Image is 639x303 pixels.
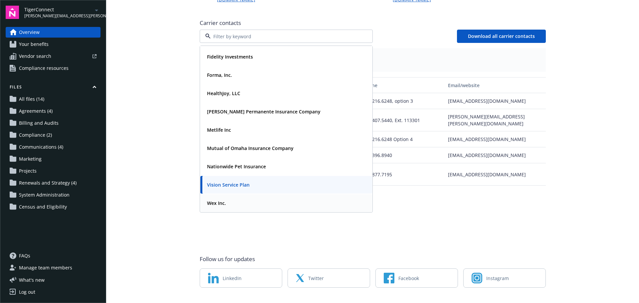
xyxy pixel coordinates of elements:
button: TigerConnect[PERSON_NAME][EMAIL_ADDRESS][PERSON_NAME][DOMAIN_NAME]arrowDropDown [24,6,101,19]
div: [EMAIL_ADDRESS][DOMAIN_NAME] [445,93,545,109]
a: arrowDropDown [93,6,101,14]
span: Vendor search [19,51,51,62]
span: Census and Eligibility [19,202,67,212]
strong: Vision Service Plan [207,182,250,188]
strong: [PERSON_NAME] Permanente Insurance Company [207,108,320,115]
span: Compliance (2) [19,130,52,140]
div: 800.877.7195 [360,163,445,186]
a: Your benefits [6,39,101,50]
strong: Forma, Inc. [207,72,232,78]
span: Plan types [205,54,540,60]
span: Twitter [308,275,324,282]
span: LinkedIn [223,275,242,282]
a: Instagram [463,268,546,288]
div: [EMAIL_ADDRESS][DOMAIN_NAME] [445,147,545,163]
span: Download all carrier contacts [468,33,535,39]
span: Compliance resources [19,63,69,74]
a: Marketing [6,154,101,164]
div: [EMAIL_ADDRESS][DOMAIN_NAME] [445,163,545,186]
button: Phone [360,77,445,93]
span: All files (14) [19,94,44,104]
a: System Administration [6,190,101,200]
span: Instagram [486,275,509,282]
span: Your benefits [19,39,49,50]
a: Renewals and Strategy (4) [6,178,101,188]
div: Phone [363,82,443,89]
span: [PERSON_NAME][EMAIL_ADDRESS][PERSON_NAME][DOMAIN_NAME] [24,13,93,19]
strong: Mutual of Omaha Insurance Company [207,145,294,151]
strong: Metlife Inc [207,127,231,133]
div: 877.396.8940 [360,147,445,163]
button: What's new [6,276,55,283]
img: navigator-logo.svg [6,6,19,19]
a: Twitter [288,268,370,288]
div: 916.407.5440, Ext. 113301 [360,109,445,131]
span: TigerConnect [24,6,93,13]
span: Agreements (4) [19,106,53,116]
strong: HealthJoy, LLC [207,90,240,96]
span: What ' s new [19,276,45,283]
a: Billing and Audits [6,118,101,128]
span: Manage team members [19,262,72,273]
span: System Administration [19,190,70,200]
div: 800.216.6248 Option 4 [360,131,445,147]
div: Log out [19,287,35,297]
button: Download all carrier contacts [457,30,546,43]
span: FAQs [19,250,30,261]
a: Compliance (2) [6,130,101,140]
input: Filter by keyword [211,33,359,40]
div: [PERSON_NAME][EMAIL_ADDRESS][PERSON_NAME][DOMAIN_NAME] [445,109,545,131]
a: Communications (4) [6,142,101,152]
div: [EMAIL_ADDRESS][DOMAIN_NAME] [445,131,545,147]
span: Carrier contacts [200,19,546,27]
a: Census and Eligibility [6,202,101,212]
span: Vision - (30100438) [205,60,540,67]
a: Compliance resources [6,63,101,74]
strong: Wex Inc. [207,200,226,206]
span: Follow us for updates [200,255,255,263]
a: LinkedIn [200,268,282,288]
span: Communications (4) [19,142,63,152]
a: FAQs [6,250,101,261]
a: Overview [6,27,101,38]
a: Vendor search [6,51,101,62]
span: Overview [19,27,40,38]
span: Marketing [19,154,42,164]
button: Files [6,84,101,92]
a: Projects [6,166,101,176]
a: Facebook [375,268,458,288]
strong: Nationwide Pet Insurance [207,163,266,170]
strong: Fidelity Investments [207,54,253,60]
div: 800.216.6248, option 3 [360,93,445,109]
span: Billing and Audits [19,118,59,128]
a: Agreements (4) [6,106,101,116]
a: Manage team members [6,262,101,273]
span: Projects [19,166,37,176]
span: Facebook [398,275,419,282]
div: Email/website [448,82,543,89]
a: All files (14) [6,94,101,104]
button: Email/website [445,77,545,93]
span: Renewals and Strategy (4) [19,178,77,188]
